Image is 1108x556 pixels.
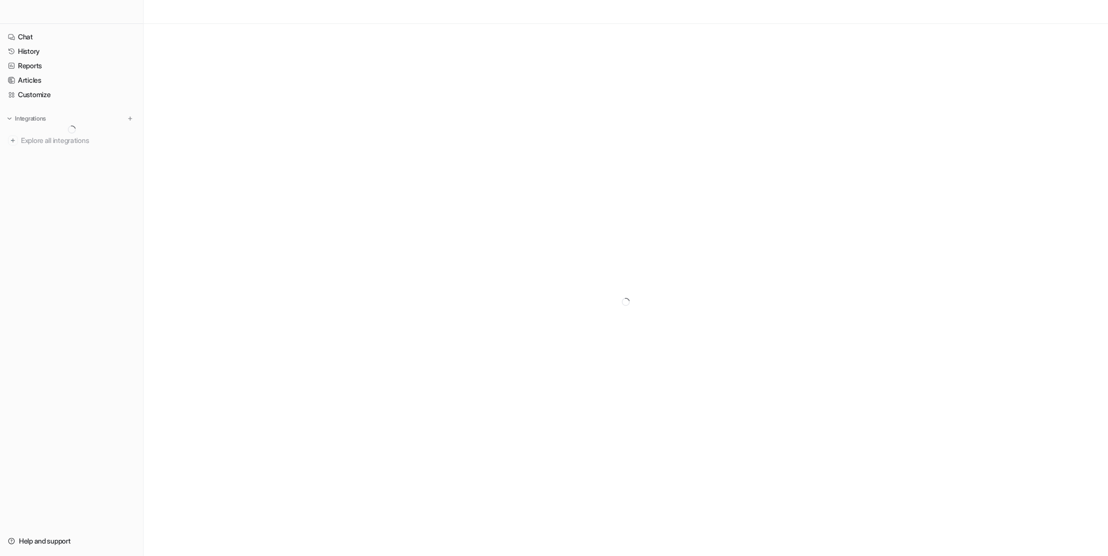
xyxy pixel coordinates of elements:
button: Integrations [4,114,49,124]
a: Reports [4,59,139,73]
a: Articles [4,73,139,87]
span: Explore all integrations [21,133,135,148]
a: Explore all integrations [4,134,139,147]
a: Customize [4,88,139,102]
a: Chat [4,30,139,44]
a: History [4,44,139,58]
img: menu_add.svg [127,115,134,122]
a: Help and support [4,534,139,548]
p: Integrations [15,115,46,123]
img: expand menu [6,115,13,122]
img: explore all integrations [8,136,18,145]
